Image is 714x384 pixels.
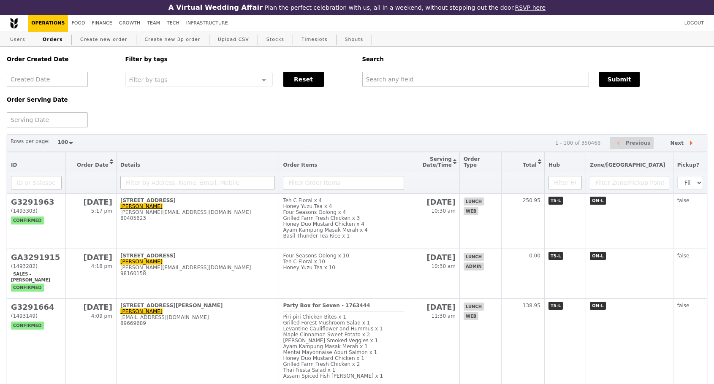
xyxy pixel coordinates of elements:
[283,253,404,259] div: Four Seasons Oolong x 10
[119,3,595,11] div: Plan the perfect celebration with us, all in a weekend, without stepping out the door.
[283,227,404,233] div: Ayam Kampung Masak Merah x 4
[11,162,17,168] span: ID
[7,32,29,47] a: Users
[523,303,540,308] span: 138.95
[464,156,480,168] span: Order Type
[11,216,44,224] span: confirmed
[283,338,378,343] span: [PERSON_NAME] Smoked Veggies x 1
[283,349,377,355] span: Mentai Mayonnaise Aburi Salmon x 1
[681,15,707,32] a: Logout
[529,253,540,259] span: 0.00
[183,15,231,32] a: Infrastructure
[670,138,684,148] span: Next
[283,176,404,189] input: Filter Order Items
[464,262,484,270] span: admin
[548,252,563,260] span: TS-L
[515,4,546,11] a: RSVP here
[555,140,601,146] div: 1 - 100 of 350468
[283,162,317,168] span: Order Items
[590,197,605,205] span: ON-L
[548,302,563,310] span: TS-L
[431,313,455,319] span: 11:30 am
[11,284,44,292] span: confirmed
[91,263,112,269] span: 4:18 pm
[120,303,275,308] div: [STREET_ADDRESS][PERSON_NAME]
[129,76,168,83] span: Filter by tags
[590,302,605,310] span: ON-L
[120,320,275,326] div: 89669689
[28,15,68,32] a: Operations
[283,373,383,379] span: Assam Spiced Fish [PERSON_NAME] x 1
[283,72,324,87] button: Reset
[283,326,383,332] span: Levantine Cauliflower and Hummus x 1
[120,176,275,189] input: Filter by Address, Name, Email, Mobile
[11,197,62,206] h2: G3291963
[283,221,404,227] div: Honey Duo Mustard Chicken x 4
[283,203,404,209] div: Honey Yuzu Tea x 4
[120,314,275,320] div: [EMAIL_ADDRESS][DOMAIN_NAME]
[283,361,360,367] span: Grilled Farm Fresh Chicken x 2
[120,162,140,168] span: Details
[677,162,699,168] span: Pickup?
[11,322,44,330] span: confirmed
[120,270,275,276] div: 98160158
[120,259,163,265] a: [PERSON_NAME]
[116,15,144,32] a: Growth
[11,263,62,269] div: (1493282)
[68,15,88,32] a: Food
[464,253,484,261] span: lunch
[11,270,52,284] span: Sales - [PERSON_NAME]
[599,72,640,87] button: Submit
[11,176,62,189] input: ID or Salesperson name
[283,259,404,265] div: Teh C Floral x 10
[120,265,275,270] div: [PERSON_NAME][EMAIL_ADDRESS][DOMAIN_NAME]
[70,253,112,262] h2: [DATE]
[168,3,263,11] h3: A Virtual Wedding Affair
[283,355,364,361] span: Honey Duo Mustard Chicken x 1
[283,367,335,373] span: Thai Fiesta Salad x 1
[7,72,88,87] input: Created Date
[677,303,690,308] span: false
[283,303,370,308] b: Party Box for Seven - 1763444
[11,303,62,311] h2: G3291664
[91,208,112,214] span: 5:17 pm
[283,197,404,203] div: Teh C Floral x 4
[283,233,404,239] div: Basil Thunder Tea Rice x 1
[11,313,62,319] div: (1493149)
[120,308,163,314] a: [PERSON_NAME]
[590,162,665,168] span: Zone/[GEOGRAPHIC_DATA]
[70,303,112,311] h2: [DATE]
[362,72,589,87] input: Search any field
[7,97,115,103] h5: Order Serving Date
[283,314,346,320] span: Piri‑piri Chicken Bites x 1
[464,197,484,206] span: lunch
[412,303,456,311] h2: [DATE]
[7,56,115,62] h5: Order Created Date
[464,312,478,320] span: web
[214,32,252,47] a: Upload CSV
[548,197,563,205] span: TS-L
[283,343,367,349] span: Ayam Kampung Masak Merah x 1
[464,303,484,311] span: lunch
[283,209,404,215] div: Four Seasons Oolong x 4
[11,208,62,214] div: (1493303)
[412,253,456,262] h2: [DATE]
[342,32,367,47] a: Shouts
[677,253,690,259] span: false
[548,176,582,189] input: Filter Hub
[298,32,331,47] a: Timeslots
[91,313,112,319] span: 4:09 pm
[610,137,654,149] button: Previous
[120,215,275,221] div: 80405623
[283,332,370,338] span: Maple Cinnamon Sweet Potato x 2
[283,320,370,326] span: Grilled Forest Mushroom Salad x 1
[163,15,183,32] a: Tech
[626,138,651,148] span: Previous
[120,253,275,259] div: [STREET_ADDRESS]
[663,137,703,149] button: Next
[10,18,18,29] img: Grain logo
[70,197,112,206] h2: [DATE]
[120,203,163,209] a: [PERSON_NAME]
[548,162,560,168] span: Hub
[523,197,540,203] span: 250.95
